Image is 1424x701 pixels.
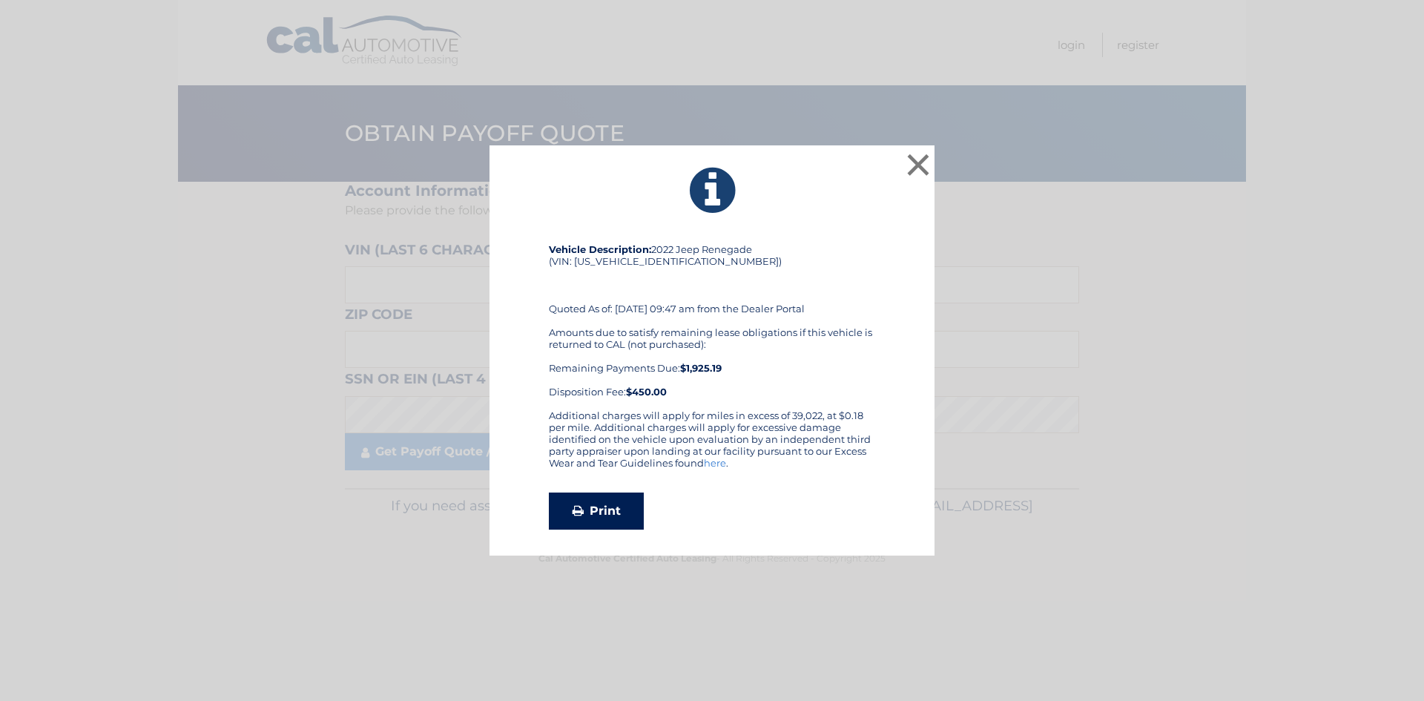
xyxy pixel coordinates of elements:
div: Amounts due to satisfy remaining lease obligations if this vehicle is returned to CAL (not purcha... [549,326,875,398]
a: Print [549,493,644,530]
b: $1,925.19 [680,362,722,374]
button: × [903,150,933,180]
strong: Vehicle Description: [549,243,651,255]
strong: $450.00 [626,386,667,398]
div: 2022 Jeep Renegade (VIN: [US_VEHICLE_IDENTIFICATION_NUMBER]) Quoted As of: [DATE] 09:47 am from t... [549,243,875,409]
a: here [704,457,726,469]
div: Additional charges will apply for miles in excess of 39,022, at $0.18 per mile. Additional charge... [549,409,875,481]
